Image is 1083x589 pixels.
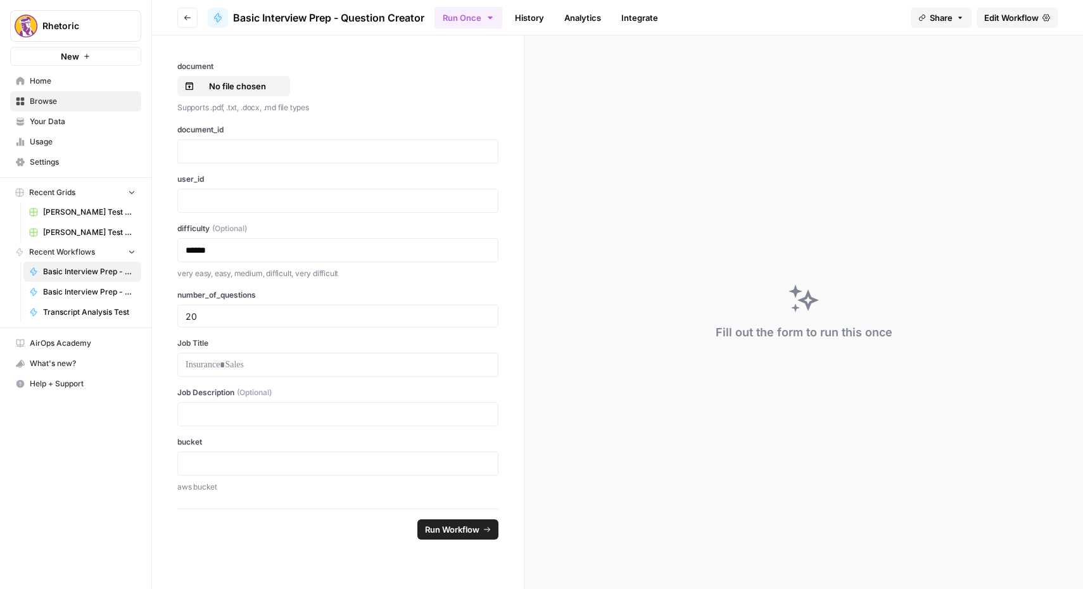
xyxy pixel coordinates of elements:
[716,324,892,341] div: Fill out the form to run this once
[43,206,136,218] span: [PERSON_NAME] Test Workflow - Copilot Example Grid
[30,75,136,87] span: Home
[30,96,136,107] span: Browse
[197,80,278,92] p: No file chosen
[29,187,75,198] span: Recent Grids
[417,519,498,540] button: Run Workflow
[557,8,609,28] a: Analytics
[177,481,498,493] p: aws bucket
[43,266,136,277] span: Basic Interview Prep - Question Creator
[434,7,502,28] button: Run Once
[43,307,136,318] span: Transcript Analysis Test
[930,11,953,24] span: Share
[43,286,136,298] span: Basic Interview Prep - Grading
[177,436,498,448] label: bucket
[10,353,141,374] button: What's new?
[10,183,141,202] button: Recent Grids
[177,223,498,234] label: difficulty
[177,267,498,280] p: very easy, easy, medium, difficult, very difficult
[208,8,424,28] a: Basic Interview Prep - Question Creator
[23,282,141,302] a: Basic Interview Prep - Grading
[10,243,141,262] button: Recent Workflows
[614,8,666,28] a: Integrate
[10,71,141,91] a: Home
[30,116,136,127] span: Your Data
[10,47,141,66] button: New
[177,124,498,136] label: document_id
[212,223,247,234] span: (Optional)
[233,10,424,25] span: Basic Interview Prep - Question Creator
[30,378,136,389] span: Help + Support
[30,338,136,349] span: AirOps Academy
[177,174,498,185] label: user_id
[177,76,290,96] button: No file chosen
[177,289,498,301] label: number_of_questions
[23,222,141,243] a: [PERSON_NAME] Test Workflow - SERP Overview Grid
[10,333,141,353] a: AirOps Academy
[10,91,141,111] a: Browse
[10,10,141,42] button: Workspace: Rhetoric
[11,354,141,373] div: What's new?
[911,8,972,28] button: Share
[237,387,272,398] span: (Optional)
[43,227,136,238] span: [PERSON_NAME] Test Workflow - SERP Overview Grid
[977,8,1058,28] a: Edit Workflow
[23,302,141,322] a: Transcript Analysis Test
[177,101,498,114] p: Supports .pdf, .txt, .docx, .md file types
[10,111,141,132] a: Your Data
[425,523,479,536] span: Run Workflow
[29,246,95,258] span: Recent Workflows
[186,310,490,322] input: 5, 10, 15, 20
[984,11,1039,24] span: Edit Workflow
[10,132,141,152] a: Usage
[23,202,141,222] a: [PERSON_NAME] Test Workflow - Copilot Example Grid
[177,387,498,398] label: Job Description
[177,338,498,349] label: Job Title
[61,50,79,63] span: New
[30,156,136,168] span: Settings
[30,136,136,148] span: Usage
[177,61,498,72] label: document
[42,20,119,32] span: Rhetoric
[23,262,141,282] a: Basic Interview Prep - Question Creator
[10,152,141,172] a: Settings
[507,8,552,28] a: History
[10,374,141,394] button: Help + Support
[15,15,37,37] img: Rhetoric Logo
